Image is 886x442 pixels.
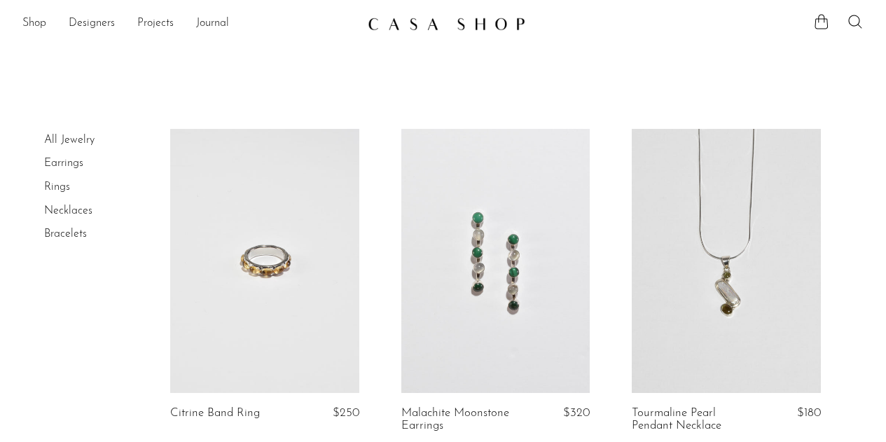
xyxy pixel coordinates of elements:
a: Rings [44,181,70,193]
a: Necklaces [44,205,92,216]
a: Citrine Band Ring [170,407,260,420]
a: Designers [69,15,115,33]
span: $250 [333,407,359,419]
a: Shop [22,15,46,33]
ul: NEW HEADER MENU [22,12,357,36]
span: $320 [563,407,590,419]
a: Malachite Moonstone Earrings [401,407,525,433]
a: Tourmaline Pearl Pendant Necklace [632,407,756,433]
span: $180 [797,407,821,419]
a: All Jewelry [44,134,95,146]
a: Projects [137,15,174,33]
a: Earrings [44,158,83,169]
a: Bracelets [44,228,87,240]
a: Journal [196,15,229,33]
nav: Desktop navigation [22,12,357,36]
